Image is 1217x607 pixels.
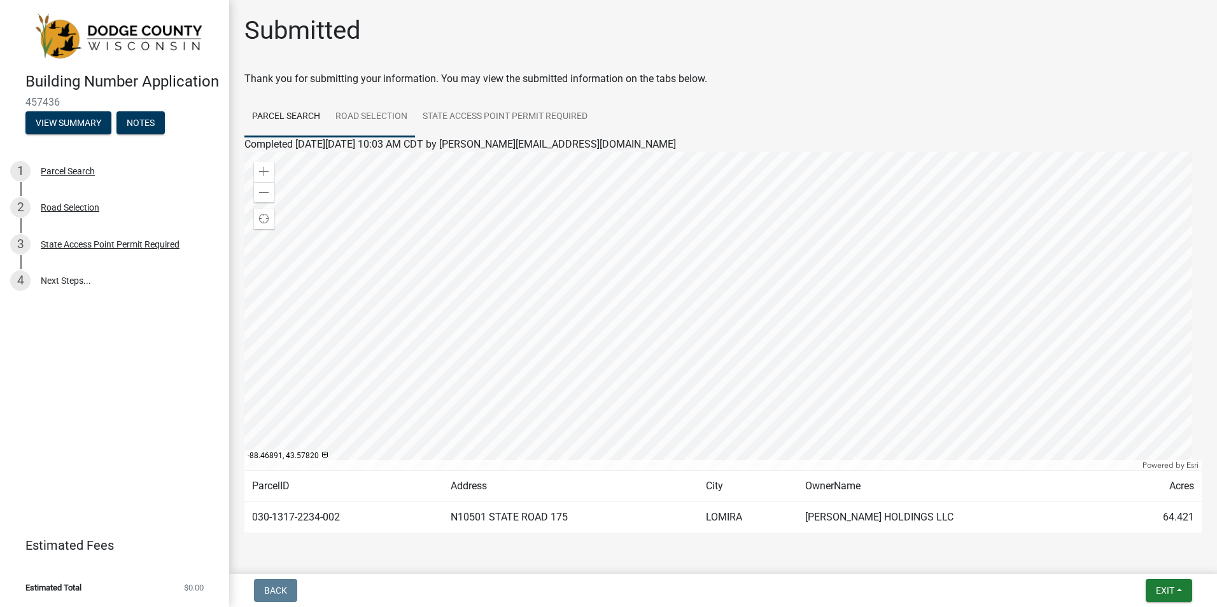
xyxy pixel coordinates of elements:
wm-modal-confirm: Notes [116,118,165,129]
td: 64.421 [1112,502,1202,533]
div: 3 [10,234,31,255]
button: Back [254,579,297,602]
a: Estimated Fees [10,533,209,558]
div: Zoom in [254,162,274,182]
td: OwnerName [798,471,1113,502]
img: Dodge County, Wisconsin [25,13,209,59]
div: State Access Point Permit Required [41,240,179,249]
span: Back [264,585,287,596]
td: Acres [1112,471,1202,502]
td: N10501 STATE ROAD 175 [443,502,698,533]
div: Road Selection [41,203,99,212]
span: Estimated Total [25,583,81,592]
div: Powered by [1139,460,1202,470]
a: State Access Point Permit Required [415,97,595,137]
a: Esri [1186,461,1199,470]
wm-modal-confirm: Summary [25,118,111,129]
span: Completed [DATE][DATE] 10:03 AM CDT by [PERSON_NAME][EMAIL_ADDRESS][DOMAIN_NAME] [244,138,676,150]
td: Address [443,471,698,502]
h4: Building Number Application [25,73,219,91]
span: Exit [1156,585,1174,596]
td: LOMIRA [698,502,798,533]
td: 030-1317-2234-002 [244,502,443,533]
h1: Submitted [244,15,361,46]
span: 457436 [25,96,204,108]
td: [PERSON_NAME] HOLDINGS LLC [798,502,1113,533]
a: Road Selection [328,97,415,137]
td: ParcelID [244,471,443,502]
td: City [698,471,798,502]
div: 2 [10,197,31,218]
span: $0.00 [184,583,204,592]
div: Thank you for submitting your information. You may view the submitted information on the tabs below. [244,71,1202,87]
a: Parcel Search [244,97,328,137]
button: Notes [116,111,165,134]
div: Find my location [254,209,274,229]
div: 4 [10,270,31,291]
button: Exit [1146,579,1192,602]
div: Parcel Search [41,167,95,176]
button: View Summary [25,111,111,134]
div: 1 [10,161,31,181]
div: Zoom out [254,182,274,202]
